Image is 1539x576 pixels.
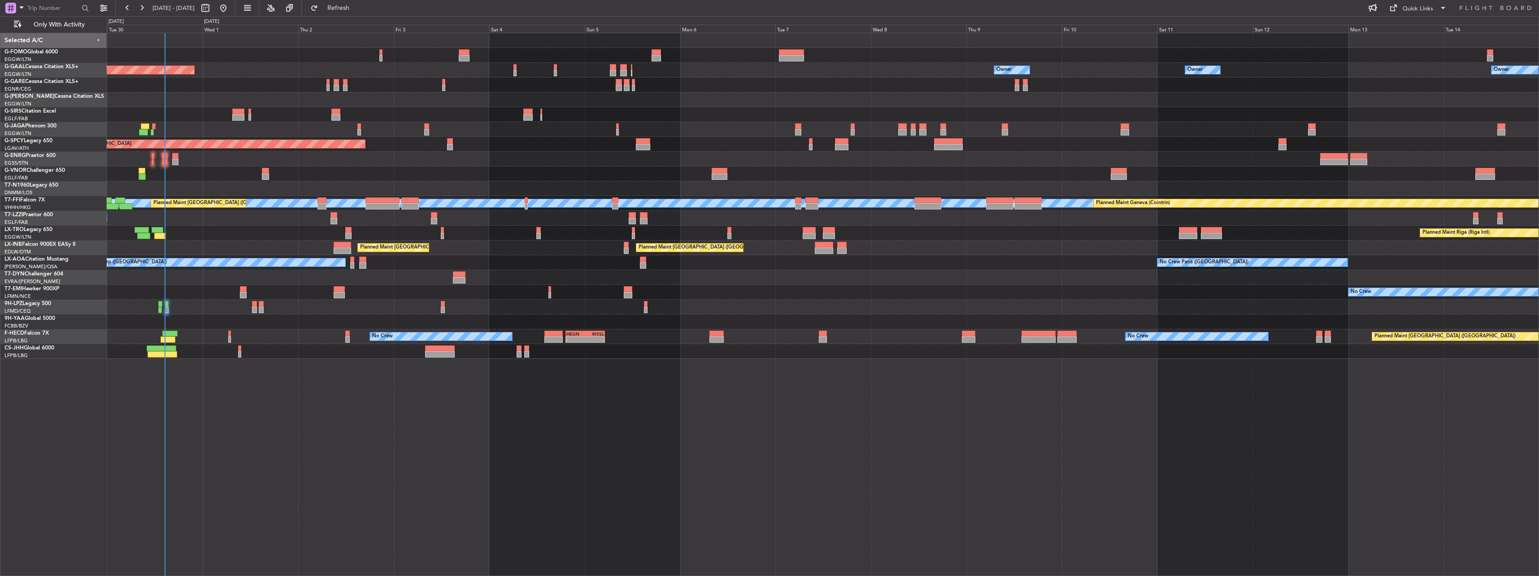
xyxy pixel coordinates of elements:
[4,257,69,262] a: LX-AOACitation Mustang
[4,197,45,203] a: T7-FFIFalcon 7X
[4,49,58,55] a: G-FOMOGlobal 6000
[775,25,871,33] div: Tue 7
[1385,1,1451,15] button: Quick Links
[639,241,780,254] div: Planned Maint [GEOGRAPHIC_DATA] ([GEOGRAPHIC_DATA])
[4,94,54,99] span: G-[PERSON_NAME]
[566,331,585,336] div: HEGN
[1403,4,1433,13] div: Quick Links
[680,25,776,33] div: Mon 6
[4,183,30,188] span: T7-N1960
[4,331,24,336] span: F-HECD
[4,271,63,277] a: T7-DYNChallenger 604
[204,18,219,26] div: [DATE]
[4,79,25,84] span: G-GARE
[1374,330,1516,343] div: Planned Maint [GEOGRAPHIC_DATA] ([GEOGRAPHIC_DATA])
[4,183,58,188] a: T7-N1960Legacy 650
[4,168,26,173] span: G-VNOR
[4,145,29,152] a: LGAV/ATH
[4,227,52,232] a: LX-TROLegacy 650
[4,345,54,351] a: CS-JHHGlobal 6000
[1187,63,1203,77] div: Owner
[4,242,75,247] a: LX-INBFalcon 900EX EASy II
[4,100,31,107] a: EGGW/LTN
[4,123,57,129] a: G-JAGAPhenom 300
[4,286,22,292] span: T7-EMI
[10,17,97,32] button: Only With Activity
[4,64,25,70] span: G-GAAL
[320,5,357,11] span: Refresh
[4,153,56,158] a: G-ENRGPraetor 600
[4,278,60,285] a: EVRA/[PERSON_NAME]
[1253,25,1348,33] div: Sun 12
[4,331,49,336] a: F-HECDFalcon 7X
[871,25,966,33] div: Wed 8
[4,227,24,232] span: LX-TRO
[23,22,95,28] span: Only With Activity
[4,56,31,63] a: EGGW/LTN
[4,242,22,247] span: LX-INB
[1422,226,1490,240] div: Planned Maint Riga (Riga Intl)
[4,316,55,321] a: 9H-YAAGlobal 5000
[4,115,28,122] a: EGLF/FAB
[4,189,32,196] a: DNMM/LOS
[489,25,585,33] div: Sat 4
[4,153,26,158] span: G-ENRG
[203,25,298,33] div: Wed 1
[4,345,24,351] span: CS-JHH
[4,64,78,70] a: G-GAALCessna Citation XLS+
[996,63,1012,77] div: Owner
[4,301,51,306] a: 9H-LPZLegacy 500
[306,1,360,15] button: Refresh
[360,241,446,254] div: Planned Maint [GEOGRAPHIC_DATA]
[4,293,31,300] a: LFMN/NCE
[585,337,604,342] div: -
[4,168,65,173] a: G-VNORChallenger 650
[4,197,20,203] span: T7-FFI
[4,175,28,181] a: EGLF/FAB
[4,109,56,114] a: G-SIRSCitation Excel
[298,25,394,33] div: Thu 2
[1096,196,1170,210] div: Planned Maint Geneva (Cointrin)
[394,25,489,33] div: Fri 3
[4,323,28,329] a: FCBB/BZV
[585,331,604,336] div: WSSL
[4,49,27,55] span: G-FOMO
[4,130,31,137] a: EGGW/LTN
[4,352,28,359] a: LFPB/LBG
[153,196,295,210] div: Planned Maint [GEOGRAPHIC_DATA] ([GEOGRAPHIC_DATA])
[1348,25,1444,33] div: Mon 13
[27,1,79,15] input: Trip Number
[4,308,30,314] a: LFMD/CEQ
[4,71,31,78] a: EGGW/LTN
[4,138,24,144] span: G-SPCY
[152,4,195,12] span: [DATE] - [DATE]
[70,256,167,269] div: No Crew Antwerp ([GEOGRAPHIC_DATA])
[1351,285,1371,299] div: No Crew
[1128,330,1148,343] div: No Crew
[4,263,57,270] a: [PERSON_NAME]/QSA
[4,212,53,218] a: T7-LZZIPraetor 600
[4,219,28,226] a: EGLF/FAB
[1160,256,1248,269] div: No Crew Paris ([GEOGRAPHIC_DATA])
[4,271,25,277] span: T7-DYN
[4,204,31,211] a: VHHH/HKG
[4,257,25,262] span: LX-AOA
[4,79,78,84] a: G-GARECessna Citation XLS+
[1157,25,1253,33] div: Sat 11
[4,316,25,321] span: 9H-YAA
[1494,63,1509,77] div: Owner
[566,337,585,342] div: -
[4,109,22,114] span: G-SIRS
[4,234,31,240] a: EGGW/LTN
[1062,25,1157,33] div: Fri 10
[109,18,124,26] div: [DATE]
[966,25,1062,33] div: Thu 9
[4,337,28,344] a: LFPB/LBG
[585,25,680,33] div: Sun 5
[372,330,393,343] div: No Crew
[4,160,28,166] a: EGSS/STN
[4,94,104,99] a: G-[PERSON_NAME]Cessna Citation XLS
[4,138,52,144] a: G-SPCYLegacy 650
[4,86,31,92] a: EGNR/CEG
[4,123,25,129] span: G-JAGA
